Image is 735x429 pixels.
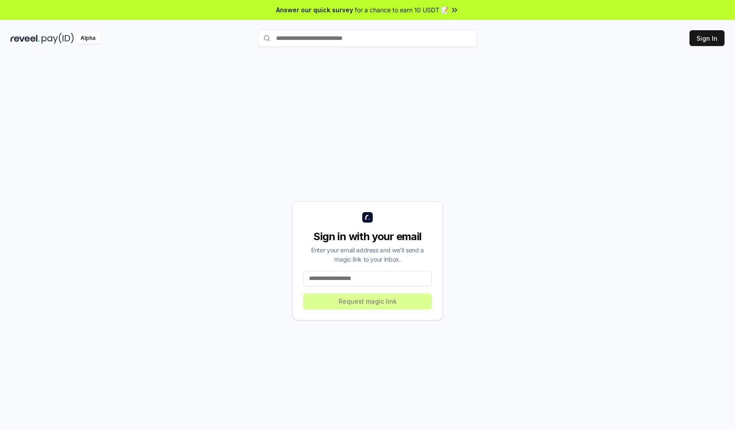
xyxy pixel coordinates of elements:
[689,30,724,46] button: Sign In
[42,33,74,44] img: pay_id
[10,33,40,44] img: reveel_dark
[303,230,432,244] div: Sign in with your email
[276,5,353,14] span: Answer our quick survey
[303,245,432,264] div: Enter your email address and we’ll send a magic link to your inbox.
[76,33,100,44] div: Alpha
[362,212,373,223] img: logo_small
[355,5,448,14] span: for a chance to earn 10 USDT 📝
